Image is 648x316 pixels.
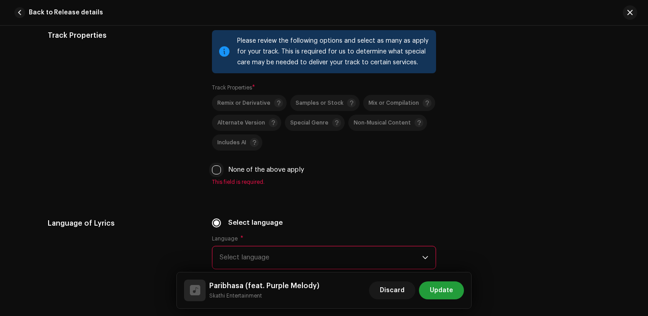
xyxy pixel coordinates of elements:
[296,100,343,106] span: Samples or Stock
[212,84,255,91] label: Track Properties
[348,115,427,131] p-togglebutton: Non-Musical Content
[290,95,360,111] p-togglebutton: Samples or Stock
[209,280,319,291] h5: Paribhasa (feat. Purple Melody)
[212,95,287,111] p-togglebutton: Remix or Derivative
[422,246,428,269] div: dropdown trigger
[217,100,270,106] span: Remix or Derivative
[228,165,304,175] label: None of the above apply
[48,30,198,41] h5: Track Properties
[237,36,429,68] div: Please review the following options and select as many as apply for your track. This is required ...
[217,120,265,126] span: Alternate Version
[380,281,405,299] span: Discard
[430,281,453,299] span: Update
[354,120,411,126] span: Non-Musical Content
[369,100,419,106] span: Mix or Compilation
[212,134,262,151] p-togglebutton: Includes AI
[285,115,345,131] p-togglebutton: Special Genre
[363,95,435,111] p-togglebutton: Mix or Compilation
[369,281,415,299] button: Discard
[290,120,328,126] span: Special Genre
[212,235,243,242] label: Language
[212,115,281,131] p-togglebutton: Alternate Version
[220,246,422,269] span: Select language
[228,218,283,228] label: Select language
[419,281,464,299] button: Update
[209,291,319,300] small: Paribhasa (feat. Purple Melody)
[217,140,246,146] span: Includes AI
[48,218,198,229] h5: Language of Lyrics
[212,178,436,186] span: This field is required.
